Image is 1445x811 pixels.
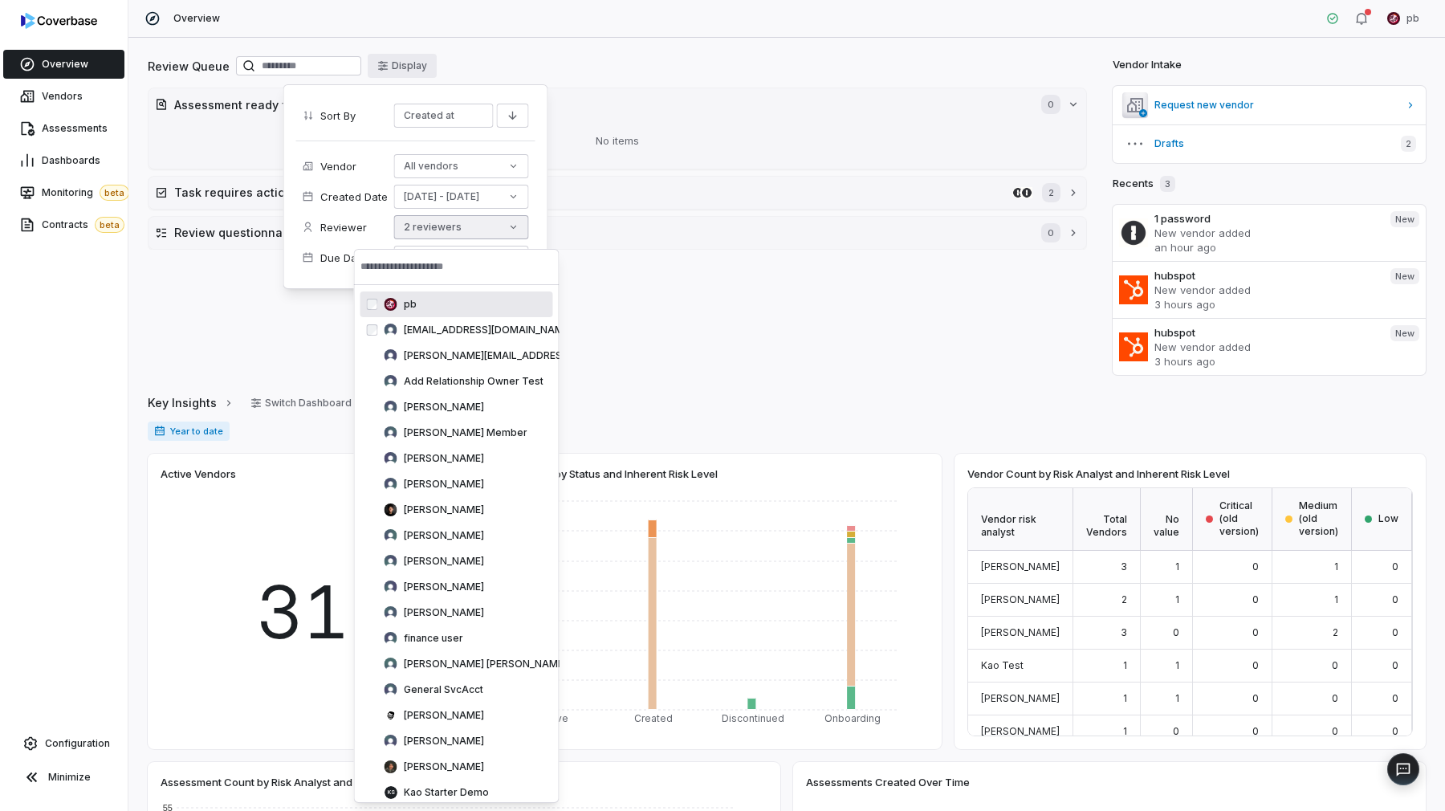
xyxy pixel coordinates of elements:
img: Amanda Pettenati avatar [385,452,397,465]
button: Created at [394,104,494,128]
span: 1 [1175,692,1179,704]
img: David Gold avatar [385,581,397,593]
span: New [1390,211,1419,227]
span: Assessments [42,122,108,135]
span: General SvcAcct [404,683,483,696]
img: Gus Cuddy avatar [385,709,397,722]
span: 0 [1392,626,1398,638]
img: Hailey Nicholson avatar [385,735,397,748]
span: [PERSON_NAME] [404,555,484,568]
span: 0 [1392,560,1398,573]
span: beta [100,185,129,201]
span: 0 [1392,593,1398,605]
span: Due Date [320,251,388,265]
h2: Review Queue [148,58,230,75]
span: pb [404,298,417,311]
span: [EMAIL_ADDRESS][DOMAIN_NAME] [404,324,572,336]
img: Danny Higdon avatar [385,529,397,542]
span: [PERSON_NAME] [404,606,484,619]
span: Kao Starter Demo [404,786,489,799]
span: Dashboards [42,154,100,167]
button: [DATE] - [DATE] [394,185,529,209]
div: No items [155,120,1080,162]
span: Minimize [48,771,91,784]
a: hubspotNew vendor added3 hours agoNew [1113,261,1426,318]
img: Add Relationship Owner Test avatar [385,375,397,388]
h2: Review questionnaire submission [174,224,1025,241]
span: 3 [1160,176,1175,192]
a: 1 passwordNew vendor addedan hour agoNew [1113,205,1426,261]
span: Assessments Created Over Time [806,775,970,789]
span: 0 [1041,95,1060,114]
button: Key Insights [143,386,239,420]
span: [PERSON_NAME] [981,626,1060,638]
span: [PERSON_NAME] [981,692,1060,704]
span: Contracts [42,217,124,233]
span: Critical (old version) [1219,499,1259,538]
img: null null avatar [385,324,397,336]
span: 2 [1042,183,1060,202]
span: Vendor [320,159,388,173]
span: 1 [1175,659,1179,671]
span: pb [1406,12,1419,25]
span: Request new vendor [1154,99,1398,112]
a: Dashboards [3,146,124,175]
span: [PERSON_NAME] [404,452,484,465]
span: 1 [1334,593,1338,605]
h2: Assessment ready for review [174,96,1025,113]
span: New [1390,325,1419,341]
img: Clarence Chio avatar [385,503,397,516]
span: 0 [1252,560,1259,573]
span: New [1390,268,1419,284]
span: Overview [42,58,88,71]
h3: hubspot [1154,268,1378,283]
img: logo-D7KZi-bG.svg [21,13,97,29]
span: 0 [1392,692,1398,704]
svg: Descending [507,109,519,122]
span: Kao Test [981,659,1024,671]
span: Add Relationship Owner Test [404,375,543,388]
span: 3 [1121,626,1127,638]
span: [PERSON_NAME] [981,593,1060,605]
span: 0 [1332,659,1338,671]
span: [PERSON_NAME] [404,760,484,773]
span: 0 [1252,626,1259,638]
span: [PERSON_NAME] Member [404,426,527,439]
span: Overview [173,12,220,25]
img: pb null avatar [385,298,397,311]
img: pb undefined avatar [1387,12,1400,25]
span: Vendor Count by Risk Analyst and Inherent Risk Level [967,467,1230,481]
span: [PERSON_NAME] [981,725,1060,737]
svg: Date range for report [154,426,165,437]
img: null null avatar [385,349,397,362]
span: 2 [1401,136,1416,152]
button: pb undefined avatarpb [1378,6,1429,31]
span: 0 [1041,223,1060,242]
span: Key Insights [148,394,217,411]
p: 3 hours ago [1154,354,1378,369]
button: Minimize [6,761,121,793]
span: 3 [1121,560,1127,573]
span: Drafts [1154,137,1388,150]
span: Assessment Count by Risk Analyst and Inherent Risk Level [161,775,448,789]
p: 3 hours ago [1154,297,1378,312]
h3: 1 password [1154,211,1378,226]
span: [PERSON_NAME][EMAIL_ADDRESS] [404,349,572,362]
a: Request new vendor [1113,86,1426,124]
span: [PERSON_NAME] [404,503,484,516]
a: Vendors [3,82,124,111]
p: New vendor added [1154,226,1378,240]
span: [PERSON_NAME] [404,709,484,722]
a: Assessments [3,114,124,143]
a: Monitoringbeta [3,178,124,207]
span: 0 [1252,659,1259,671]
span: [PERSON_NAME] [404,735,484,748]
span: beta [95,217,124,233]
span: 1 [1123,725,1127,737]
span: Reviewer [320,220,388,234]
span: [PERSON_NAME] [404,401,484,414]
span: 1 [1175,560,1179,573]
span: [PERSON_NAME] [404,529,484,542]
a: Overview [3,50,124,79]
span: Vendors [42,90,83,103]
